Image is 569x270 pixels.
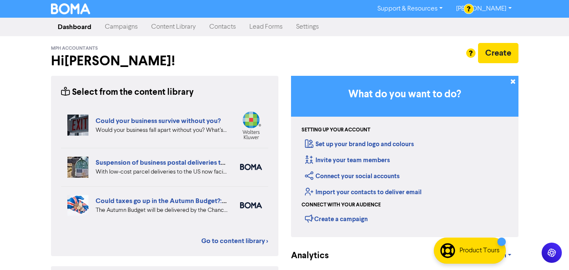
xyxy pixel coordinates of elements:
[203,19,243,35] a: Contacts
[289,19,326,35] a: Settings
[51,53,278,69] h2: Hi [PERSON_NAME] !
[240,164,262,170] img: boma
[305,212,368,225] div: Create a campaign
[305,156,390,164] a: Invite your team members
[96,158,392,167] a: Suspension of business postal deliveries to the [GEOGRAPHIC_DATA]: what options do you have?
[291,249,318,262] div: Analytics
[527,230,569,270] iframe: Chat Widget
[240,202,262,209] img: boma
[96,126,227,135] div: Would your business fall apart without you? What’s your Plan B in case of accident, illness, or j...
[449,2,518,16] a: [PERSON_NAME]
[96,168,227,176] div: With low-cost parcel deliveries to the US now facing tariffs, many international postal services ...
[304,88,506,101] h3: What do you want to do?
[305,188,422,196] a: Import your contacts to deliver email
[96,197,273,205] a: Could taxes go up in the Autumn Budget?: How to be ready
[201,236,268,246] a: Go to content library >
[51,45,98,51] span: MPH Accountants
[96,206,227,215] div: The Autumn Budget will be delivered by the Chancellor soon. But what personal and business tax ch...
[96,117,221,125] a: Could your business survive without you?
[144,19,203,35] a: Content Library
[302,126,370,134] div: Setting up your account
[302,201,381,209] div: Connect with your audience
[51,19,98,35] a: Dashboard
[240,111,262,139] img: wolterskluwer
[243,19,289,35] a: Lead Forms
[478,43,518,63] button: Create
[291,76,518,237] div: Getting Started in BOMA
[305,140,414,148] a: Set up your brand logo and colours
[371,2,449,16] a: Support & Resources
[51,3,91,14] img: BOMA Logo
[98,19,144,35] a: Campaigns
[61,86,194,99] div: Select from the content library
[305,172,400,180] a: Connect your social accounts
